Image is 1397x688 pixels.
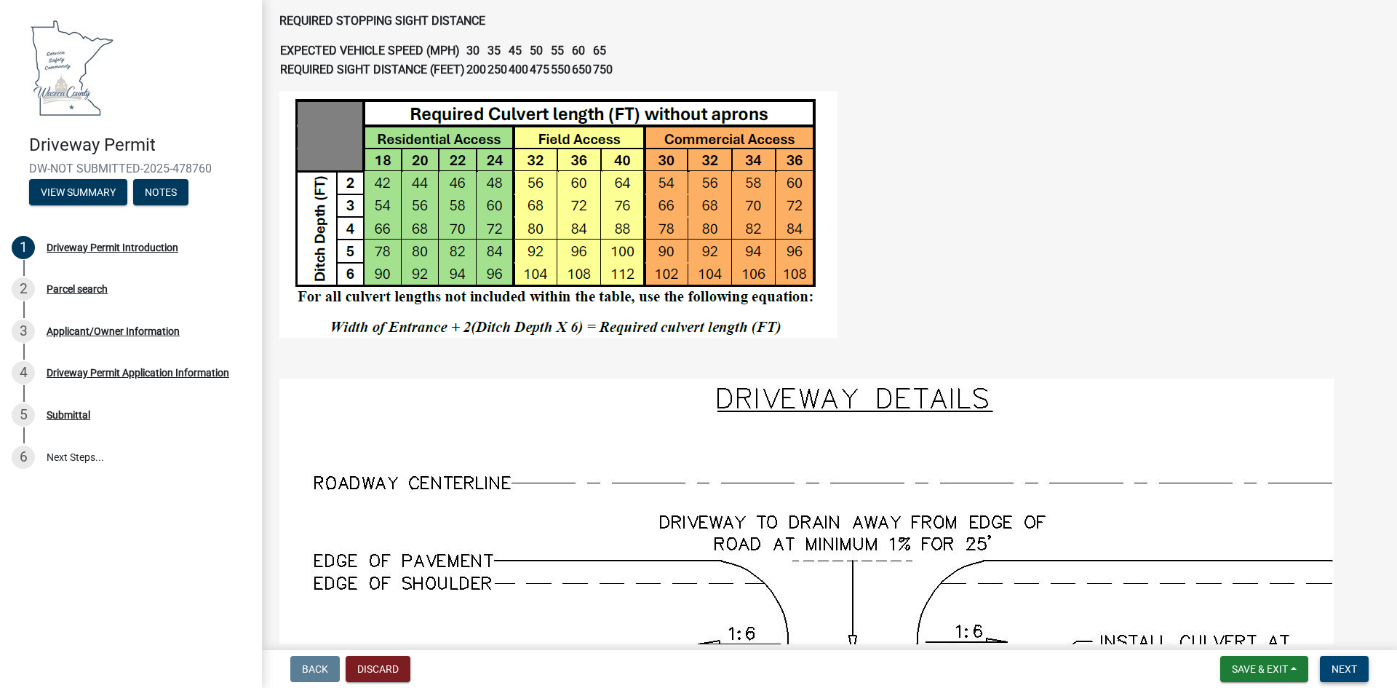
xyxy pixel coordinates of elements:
[29,187,127,199] wm-modal-confirm: Summary
[593,63,613,76] strong: 750
[572,63,592,76] strong: 650
[1220,656,1308,682] button: Save & Exit
[466,44,479,58] strong: 30
[29,135,250,156] h4: Driveway Permit
[47,410,90,420] div: Submittal
[47,284,108,294] div: Parcel search
[1232,663,1288,675] span: Save & Exit
[133,187,188,199] wm-modal-confirm: Notes
[593,44,606,58] strong: 65
[29,162,233,175] span: DW-NOT SUBMITTED-2025-478760
[1332,663,1357,675] span: Next
[487,63,507,76] strong: 250
[530,63,549,76] strong: 475
[466,63,486,76] strong: 200
[47,242,178,253] div: Driveway Permit Introduction
[302,663,328,675] span: Back
[530,44,543,58] strong: 50
[280,44,460,58] strong: EXPECTED VEHICLE SPEED (MPH)
[12,320,35,343] div: 3
[1320,656,1369,682] button: Next
[290,656,340,682] button: Back
[279,91,837,338] img: image_ff32b13f-110f-4c6f-94bd-e0bb8876a5bd.png
[551,63,570,76] strong: 550
[133,179,188,205] button: Notes
[47,368,229,378] div: Driveway Permit Application Information
[47,326,180,336] div: Applicant/Owner Information
[29,179,127,205] button: View Summary
[280,63,465,76] strong: REQUIRED SIGHT DISTANCE (FEET)
[12,361,35,384] div: 4
[572,44,585,58] strong: 60
[551,44,564,58] strong: 55
[279,14,485,28] strong: REQUIRED STOPPING SIGHT DISTANCE
[346,656,410,682] button: Discard
[12,446,35,469] div: 6
[509,63,528,76] strong: 400
[29,15,115,119] img: Waseca County, Minnesota
[487,44,501,58] strong: 35
[509,44,522,58] strong: 45
[12,403,35,427] div: 5
[12,277,35,301] div: 2
[12,236,35,259] div: 1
